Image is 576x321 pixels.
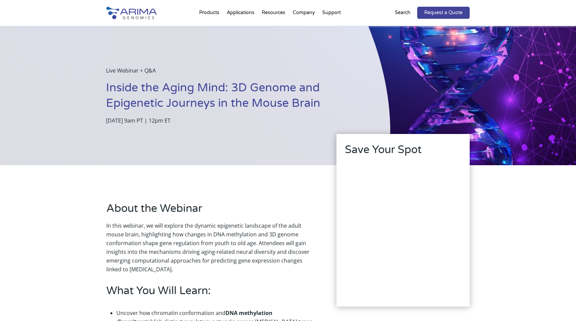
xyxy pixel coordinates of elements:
p: In this webinar, we will explore the dynamic epigenetic landscape of the adult mouse brain, highl... [106,221,316,274]
img: Arima-Genomics-logo [106,7,157,19]
p: Live Webinar + Q&A [106,66,357,80]
h2: Save Your Spot [345,142,461,163]
a: Request a Quote [417,7,470,19]
h1: Inside the Aging Mind: 3D Genome and Epigenetic Journeys in the Mouse Brain [106,80,357,116]
iframe: Form 1 [345,163,461,298]
p: Search [395,8,410,17]
p: [DATE] 9am PT | 12pm ET [106,116,357,125]
h2: About the Webinar [106,201,316,221]
h2: What You Will Learn: [106,283,316,304]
